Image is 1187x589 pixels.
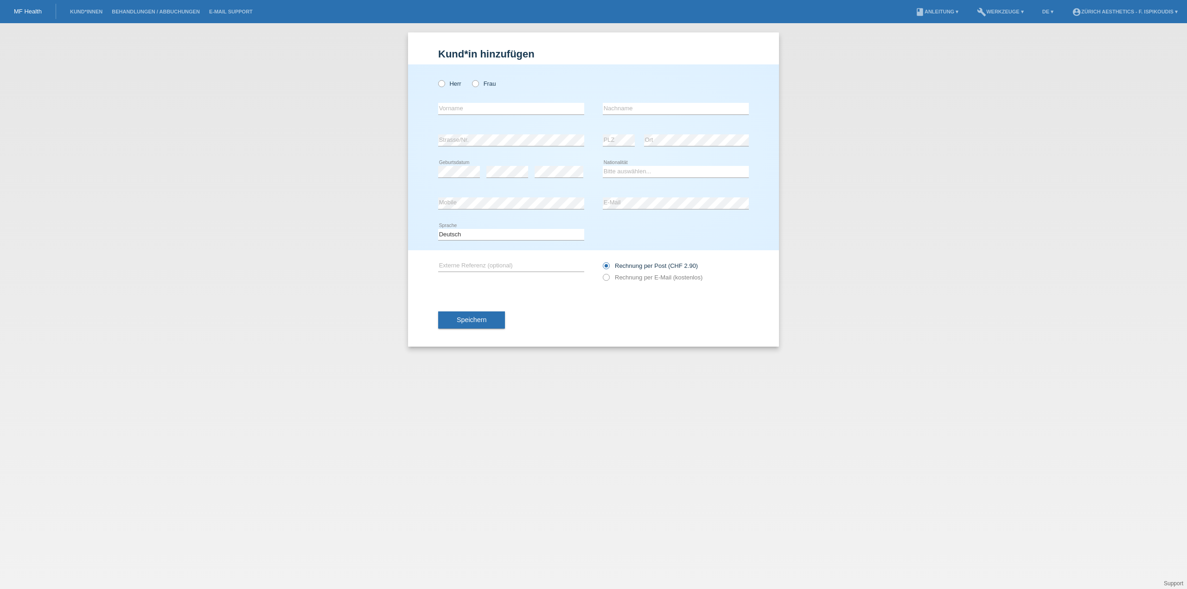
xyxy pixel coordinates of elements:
[603,262,698,269] label: Rechnung per Post (CHF 2.90)
[972,9,1028,14] a: buildWerkzeuge ▾
[915,7,925,17] i: book
[438,80,461,87] label: Herr
[438,311,505,329] button: Speichern
[603,274,702,281] label: Rechnung per E-Mail (kostenlos)
[977,7,986,17] i: build
[472,80,496,87] label: Frau
[457,316,486,323] span: Speichern
[65,9,107,14] a: Kund*innen
[911,9,963,14] a: bookAnleitung ▾
[438,48,749,60] h1: Kund*in hinzufügen
[1067,9,1182,14] a: account_circleZürich Aesthetics - F. Ispikoudis ▾
[603,262,609,274] input: Rechnung per Post (CHF 2.90)
[204,9,257,14] a: E-Mail Support
[107,9,204,14] a: Behandlungen / Abbuchungen
[603,274,609,285] input: Rechnung per E-Mail (kostenlos)
[14,8,42,15] a: MF Health
[1072,7,1081,17] i: account_circle
[1038,9,1058,14] a: DE ▾
[438,80,444,86] input: Herr
[1164,580,1183,587] a: Support
[472,80,478,86] input: Frau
